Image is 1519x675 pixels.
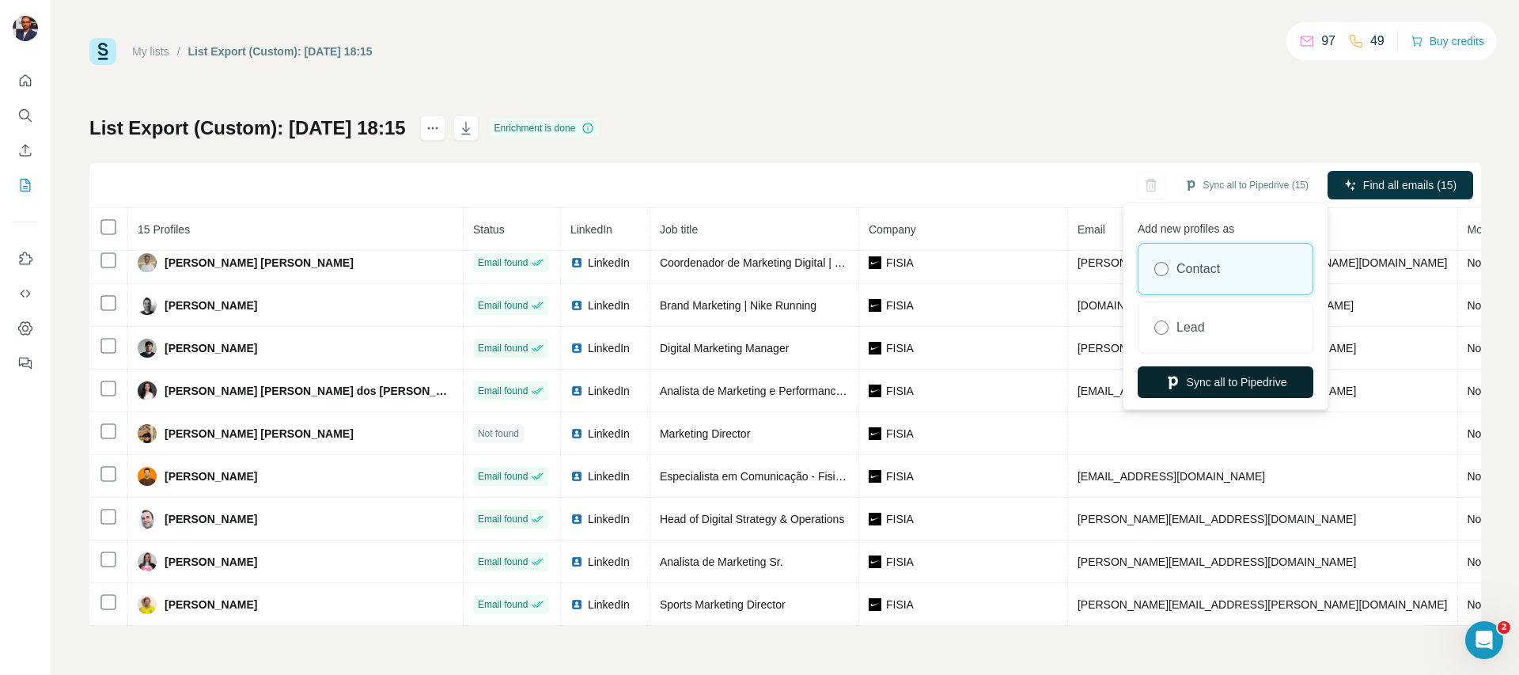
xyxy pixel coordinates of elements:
img: LinkedIn logo [570,299,583,312]
span: Digital Marketing Manager [660,342,789,355]
img: LinkedIn logo [570,513,583,525]
button: Find all emails (15) [1328,171,1473,199]
img: company-logo [869,513,881,525]
span: 15 Profiles [138,223,190,236]
img: LinkedIn logo [570,598,583,611]
img: company-logo [869,385,881,397]
span: [PERSON_NAME] [PERSON_NAME] dos [PERSON_NAME] [165,383,453,399]
span: Email found [478,384,528,398]
img: LinkedIn logo [570,256,583,269]
h1: List Export (Custom): [DATE] 18:15 [89,116,406,141]
div: Enrichment is done [490,119,600,138]
span: [PERSON_NAME] [PERSON_NAME] [165,255,354,271]
button: Enrich CSV [13,136,38,165]
img: company-logo [869,256,881,269]
img: Avatar [138,381,157,400]
img: LinkedIn logo [570,385,583,397]
span: FISIA [886,255,914,271]
img: company-logo [869,299,881,312]
iframe: Intercom live chat [1465,621,1503,659]
span: [PERSON_NAME] [165,511,257,527]
span: [PERSON_NAME][EMAIL_ADDRESS][PERSON_NAME][DOMAIN_NAME] [1078,598,1448,611]
span: [PERSON_NAME] [165,554,257,570]
button: actions [420,116,445,141]
span: Email found [478,555,528,569]
img: Avatar [138,552,157,571]
span: FISIA [886,340,914,356]
span: [PERSON_NAME] [165,597,257,612]
label: Contact [1176,260,1220,279]
span: LinkedIn [588,298,630,313]
span: FISIA [886,298,914,313]
img: Avatar [138,424,157,443]
span: Email found [478,512,528,526]
img: Avatar [138,595,157,614]
span: LinkedIn [570,223,612,236]
span: Sports Marketing Director [660,598,786,611]
span: FISIA [886,597,914,612]
img: company-logo [869,556,881,568]
img: LinkedIn logo [570,427,583,440]
p: 97 [1321,32,1335,51]
button: Search [13,101,38,130]
button: Dashboard [13,314,38,343]
img: LinkedIn logo [570,556,583,568]
button: Buy credits [1411,30,1484,52]
span: FISIA [886,554,914,570]
p: Add new profiles as [1138,214,1313,237]
span: Email found [478,256,528,270]
span: FISIA [886,383,914,399]
div: List Export (Custom): [DATE] 18:15 [188,44,373,59]
span: [PERSON_NAME] [165,340,257,356]
li: / [177,44,180,59]
span: [PERSON_NAME] [PERSON_NAME] [165,426,354,442]
span: 2 [1498,621,1510,634]
span: Email found [478,469,528,483]
span: Especialista em Comunicação - Fisia/Nike BR [660,470,885,483]
img: company-logo [869,342,881,355]
span: [PERSON_NAME][EMAIL_ADDRESS][PERSON_NAME][DOMAIN_NAME] [1078,256,1448,269]
button: My lists [13,171,38,199]
span: Email found [478,298,528,313]
p: 49 [1370,32,1385,51]
span: LinkedIn [588,511,630,527]
button: Sync all to Pipedrive (15) [1173,173,1320,197]
span: Marketing Director [660,427,750,440]
span: Find all emails (15) [1363,177,1456,193]
span: Analista de Marketing Sr. [660,556,783,568]
span: Coordenador de Marketing Digital | Nike [660,256,857,269]
span: LinkedIn [588,255,630,271]
img: company-logo [869,470,881,483]
button: Use Surfe on LinkedIn [13,245,38,273]
img: LinkedIn logo [570,342,583,355]
span: Email found [478,341,528,355]
span: [PERSON_NAME] [165,298,257,313]
label: Lead [1176,318,1205,337]
span: FISIA [886,468,914,484]
span: Email [1078,223,1105,236]
button: Sync all to Pipedrive [1138,366,1313,398]
span: Job title [660,223,698,236]
span: [PERSON_NAME] [165,468,257,484]
span: LinkedIn [588,597,630,612]
span: LinkedIn [588,554,630,570]
span: [EMAIL_ADDRESS][PERSON_NAME][DOMAIN_NAME] [1078,385,1356,397]
button: Use Surfe API [13,279,38,308]
span: LinkedIn [588,340,630,356]
span: FISIA [886,426,914,442]
img: Avatar [138,296,157,315]
span: Status [473,223,505,236]
span: [PERSON_NAME][EMAIL_ADDRESS][DOMAIN_NAME] [1078,342,1356,355]
span: Analista de Marketing e Performance Pleno [660,385,873,397]
span: Brand Marketing | Nike Running [660,299,816,312]
span: [PERSON_NAME][EMAIL_ADDRESS][DOMAIN_NAME] [1078,556,1356,568]
span: Not found [478,427,519,441]
span: Email found [478,597,528,612]
img: Avatar [13,16,38,41]
img: Avatar [138,467,157,486]
span: [DOMAIN_NAME][EMAIL_ADDRESS][DOMAIN_NAME] [1078,299,1354,312]
button: Quick start [13,66,38,95]
img: Avatar [138,510,157,529]
span: Head of Digital Strategy & Operations [660,513,844,525]
span: LinkedIn [588,383,630,399]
